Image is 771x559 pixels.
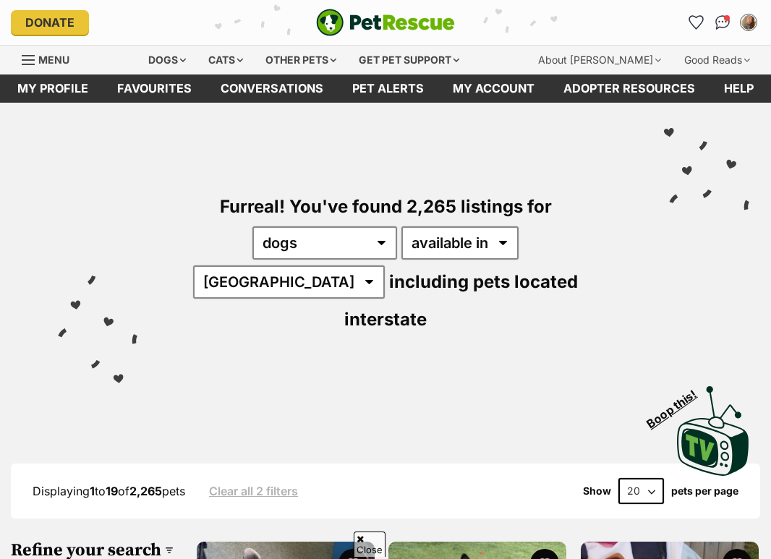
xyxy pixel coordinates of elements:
div: Cats [198,46,253,74]
img: Anouk profile pic [741,15,756,30]
a: Adopter resources [549,74,710,103]
a: Conversations [711,11,734,34]
a: Pet alerts [338,74,438,103]
strong: 1 [90,484,95,498]
a: Donate [11,10,89,35]
a: conversations [206,74,338,103]
a: Menu [22,46,80,72]
span: Menu [38,54,69,66]
a: PetRescue [316,9,455,36]
img: chat-41dd97257d64d25036548639549fe6c8038ab92f7586957e7f3b1b290dea8141.svg [715,15,730,30]
span: Show [583,485,611,497]
img: logo-e224e6f780fb5917bec1dbf3a21bbac754714ae5b6737aabdf751b685950b380.svg [316,9,455,36]
a: Help [710,74,768,103]
span: Close [354,532,385,557]
a: My account [438,74,549,103]
div: Get pet support [349,46,469,74]
img: PetRescue TV logo [677,386,749,476]
a: Favourites [103,74,206,103]
strong: 19 [106,484,118,498]
span: Boop this! [644,378,711,430]
span: including pets located interstate [344,271,578,330]
div: Good Reads [674,46,760,74]
span: Furreal! You've found 2,265 listings for [220,196,552,217]
a: Favourites [685,11,708,34]
button: My account [737,11,760,34]
a: My profile [3,74,103,103]
span: Displaying to of pets [33,484,185,498]
label: pets per page [671,485,738,497]
div: About [PERSON_NAME] [528,46,671,74]
ul: Account quick links [685,11,760,34]
div: Dogs [138,46,196,74]
a: Clear all 2 filters [209,485,298,498]
div: Other pets [255,46,346,74]
strong: 2,265 [129,484,162,498]
a: Boop this! [677,373,749,479]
